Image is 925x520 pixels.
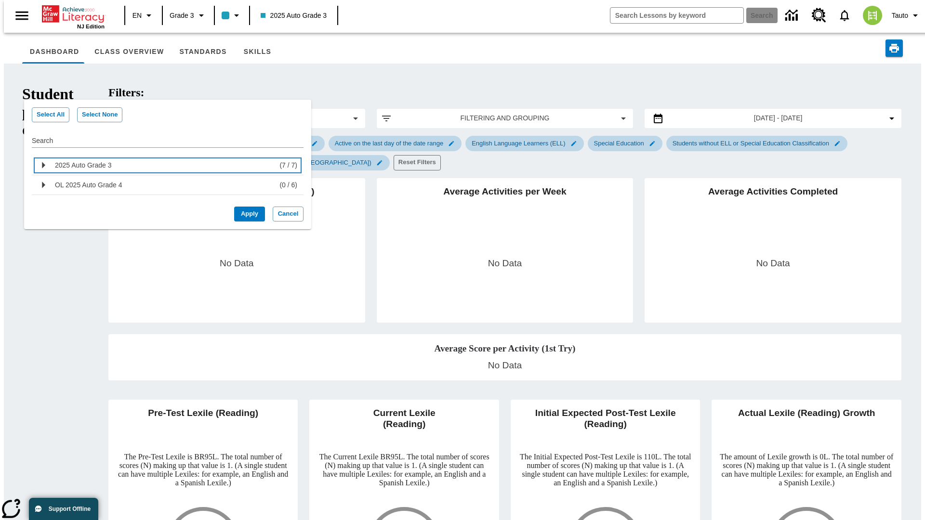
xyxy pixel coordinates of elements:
h2: Filters: [108,86,901,99]
p: The amount of Lexile growth is 0L. The total number of scores (N) making up that value is 1. (A s... [719,453,894,487]
button: Grade: Grade 3, Select a grade [166,7,211,24]
svg: Sub Menu button [36,157,51,173]
a: Resource Center, Will open in new tab [806,2,832,28]
button: Select a new avatar [857,3,888,28]
h2: Average Activities per Week [384,186,626,257]
div: Edit Special Education filter selected submenu item [588,136,662,151]
a: Notifications [832,3,857,28]
span: Filtering and Grouping [400,113,610,123]
h2: Current Lexile (Reading) [317,407,491,437]
p: No Data [488,257,522,271]
button: Support Offline [29,498,98,520]
button: Language: EN, Select a language [128,7,159,24]
span: English Language Learners (ELL) [466,140,571,147]
button: Print [885,39,903,57]
button: Apply [234,207,265,221]
span: Tauto [892,11,908,21]
p: The Initial Expected Post-Test Lexile is 110L. The total number of scores (N) making up that valu... [518,453,693,487]
span: 2025 Auto Grade 3 [261,11,327,21]
span: NJ Edition [77,24,105,29]
button: Skills [234,40,280,64]
button: Select the date range menu item [648,113,898,124]
svg: Collapse Date Range Filter [886,113,898,124]
span: Students without ELL or Special Education Classification [667,140,835,147]
span: [DATE] - [DATE] [754,113,803,123]
button: Class color is light blue. Change class color [218,7,246,24]
p: OL 2025 Auto Grade 4 [55,180,122,190]
p: 2025 Auto Grade 3 [55,160,112,170]
p: No Data [756,257,790,271]
span: Special Education [588,140,650,147]
li: Sub Menu button [32,156,304,175]
button: Open side menu [8,1,36,30]
div: Home [42,3,105,29]
button: OL 2025 Auto Grade 4, Select all in the section [55,177,122,193]
li: Sub Menu button [32,175,304,195]
h2: Initial Expected Post-Test Lexile (Reading) [518,407,693,437]
h2: Average Score per Activity (1st Try) [116,342,894,356]
ul: filter dropdown class selector. 2 items. [32,152,304,199]
input: search field [610,8,743,23]
div: Edit Active on the last day of the date range filter selected submenu item [329,136,462,151]
button: Apply filters menu item [381,113,630,124]
button: Dashboard [22,40,87,64]
button: Class Overview [87,40,172,64]
p: No Data [488,359,522,373]
button: Select All [32,107,69,122]
h2: Actual Lexile (Reading) Growth [719,407,894,432]
span: Support Offline [49,506,91,512]
h2: Pre-Test Lexile (Reading) [116,407,291,432]
button: Cancel [273,207,304,221]
button: 2025 Auto Grade 3, Select all in the section [55,157,112,173]
p: (7 / 7) [279,160,297,170]
button: Standards [172,40,234,64]
div: drop down list [24,100,311,229]
p: The Pre-Test Lexile is BR95L. The total number of scores (N) making up that value is 1. (A single... [116,453,291,487]
span: EN [132,11,142,21]
span: Grade 3 [170,11,194,21]
p: (0 / 6) [279,180,297,190]
p: The Current Lexile BR95L. The total number of scores (N) making up that value is 1. (A single stu... [317,453,491,487]
div: Edit Students without ELL or Special Education Classification filter selected submenu item [666,136,847,151]
p: No Data [220,257,253,271]
button: Select None [77,107,122,122]
div: Search [32,126,304,148]
img: avatar image [863,6,882,25]
h2: Average Activities Completed [652,186,894,257]
button: Profile/Settings [888,7,925,24]
a: Data Center [780,2,806,29]
span: Active on the last day of the date range [329,140,449,147]
div: Edit English Language Learners (ELL) filter selected submenu item [465,136,583,151]
svg: Sub Menu button [36,177,51,193]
